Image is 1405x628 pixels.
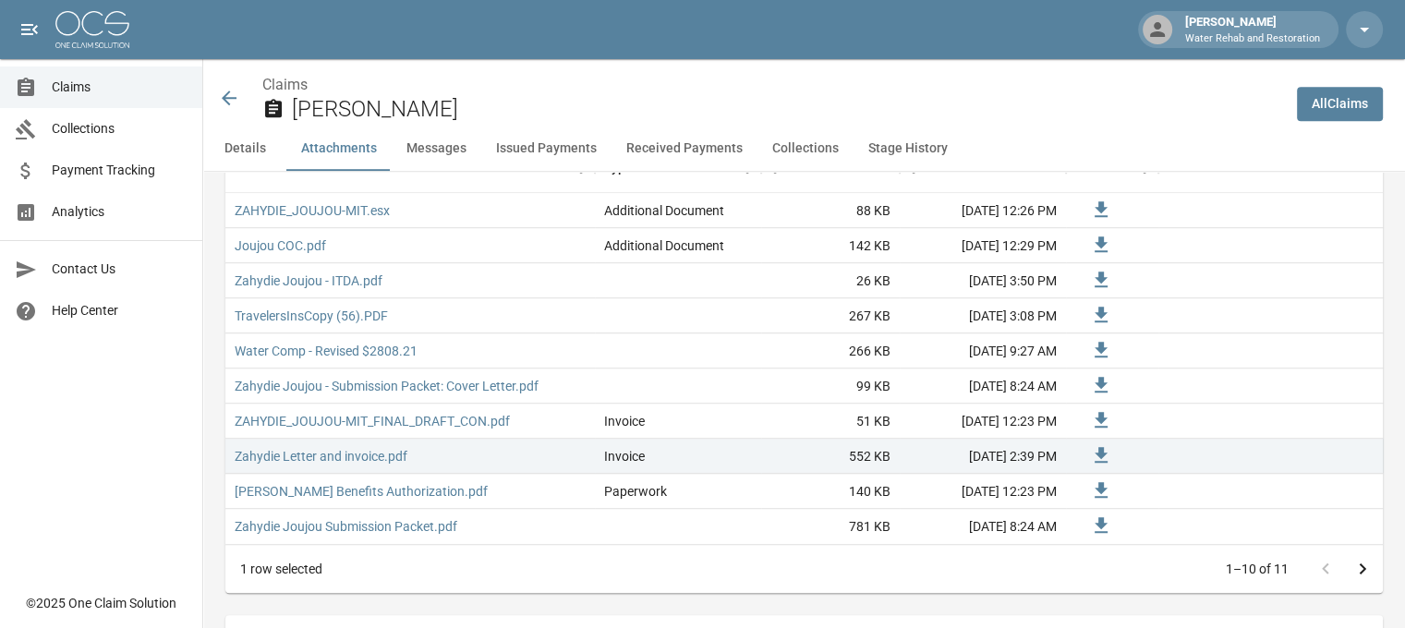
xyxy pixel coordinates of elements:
div: 267 KB [761,298,900,333]
div: 781 KB [761,509,900,544]
div: 266 KB [761,333,900,368]
h2: [PERSON_NAME] [292,96,1282,123]
div: 26 KB [761,263,900,298]
nav: breadcrumb [262,74,1282,96]
button: Collections [757,127,854,171]
a: ZAHYDIE_JOUJOU-MIT.esx [235,201,390,220]
div: [DATE] 9:27 AM [900,333,1066,368]
a: Zahydie Joujou - Submission Packet: Cover Letter.pdf [235,377,539,395]
div: [DATE] 8:24 AM [900,509,1066,544]
div: 1 row selected [240,560,322,578]
p: Water Rehab and Restoration [1185,31,1320,47]
span: Payment Tracking [52,161,188,180]
button: Attachments [286,127,392,171]
div: 51 KB [761,404,900,439]
a: AllClaims [1297,87,1383,121]
div: Paperwork [604,482,667,501]
button: Issued Payments [481,127,612,171]
button: open drawer [11,11,48,48]
div: anchor tabs [203,127,1405,171]
p: 1–10 of 11 [1226,560,1289,578]
span: Help Center [52,301,188,320]
div: Invoice [604,412,645,430]
div: Additional Document [604,236,724,255]
span: Analytics [52,202,188,222]
a: Joujou COC.pdf [235,236,326,255]
button: Messages [392,127,481,171]
img: ocs-logo-white-transparent.png [55,11,129,48]
div: [DATE] 2:39 PM [900,439,1066,474]
div: [PERSON_NAME] [1178,13,1327,46]
div: [DATE] 12:29 PM [900,228,1066,263]
a: Zahydie Joujou Submission Packet.pdf [235,517,457,536]
div: [DATE] 8:24 AM [900,368,1066,404]
button: Details [203,127,286,171]
a: [PERSON_NAME] Benefits Authorization.pdf [235,482,488,501]
div: [DATE] 12:26 PM [900,193,1066,228]
div: Invoice [604,447,645,465]
div: [DATE] 3:50 PM [900,263,1066,298]
button: Stage History [854,127,963,171]
div: 142 KB [761,228,900,263]
button: Go to next page [1344,550,1381,587]
a: TravelersInsCopy (56).PDF [235,307,388,325]
span: Contact Us [52,260,188,279]
a: Zahydie Joujou - ITDA.pdf [235,272,382,290]
div: 140 KB [761,474,900,509]
div: [DATE] 12:23 PM [900,474,1066,509]
span: Collections [52,119,188,139]
button: Received Payments [612,127,757,171]
div: © 2025 One Claim Solution [26,594,176,612]
div: 88 KB [761,193,900,228]
a: Zahydie Letter and invoice.pdf [235,447,407,465]
a: ZAHYDIE_JOUJOU-MIT_FINAL_DRAFT_CON.pdf [235,412,510,430]
div: 99 KB [761,368,900,404]
span: Claims [52,78,188,97]
a: Water Comp - Revised $2808.21 [235,342,418,360]
div: [DATE] 3:08 PM [900,298,1066,333]
a: Claims [262,76,308,93]
div: 552 KB [761,439,900,474]
div: [DATE] 12:23 PM [900,404,1066,439]
div: Additional Document [604,201,724,220]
